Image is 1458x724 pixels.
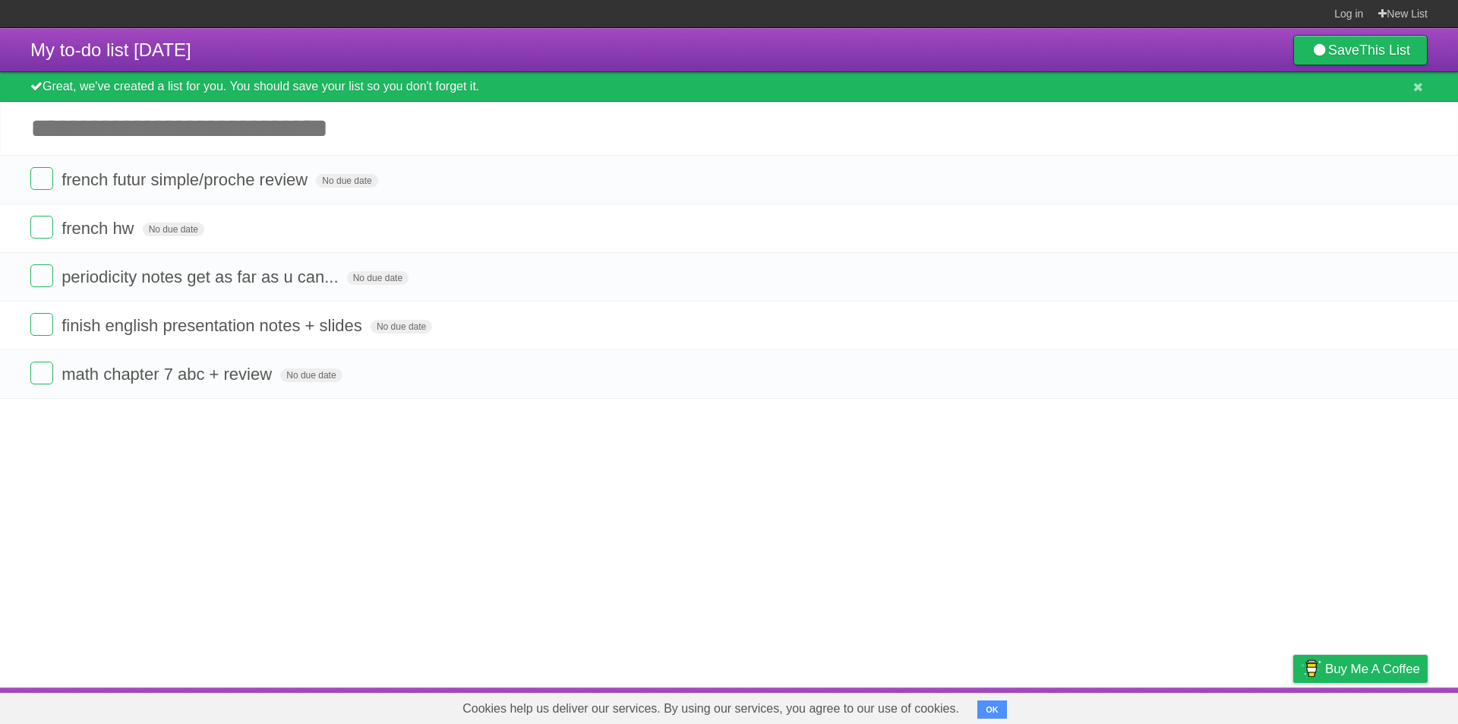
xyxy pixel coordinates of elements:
span: No due date [347,271,409,285]
a: Suggest a feature [1332,691,1428,720]
span: french futur simple/proche review [62,170,311,189]
span: math chapter 7 abc + review [62,365,276,384]
span: periodicity notes get as far as u can... [62,267,342,286]
label: Done [30,167,53,190]
label: Done [30,313,53,336]
a: SaveThis List [1293,35,1428,65]
label: Done [30,216,53,239]
span: My to-do list [DATE] [30,40,191,60]
span: Cookies help us deliver our services. By using our services, you agree to our use of cookies. [447,694,974,724]
a: Privacy [1273,691,1313,720]
span: No due date [280,368,342,382]
a: About [1091,691,1123,720]
button: OK [977,700,1007,719]
b: This List [1359,43,1410,58]
label: Done [30,362,53,384]
span: finish english presentation notes + slides [62,316,366,335]
a: Buy me a coffee [1293,655,1428,683]
span: french hw [62,219,137,238]
a: Terms [1222,691,1255,720]
img: Buy me a coffee [1301,656,1321,681]
a: Developers [1141,691,1203,720]
span: No due date [371,320,432,334]
span: No due date [316,174,377,188]
span: No due date [143,223,204,236]
span: Buy me a coffee [1325,656,1420,682]
label: Done [30,264,53,287]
